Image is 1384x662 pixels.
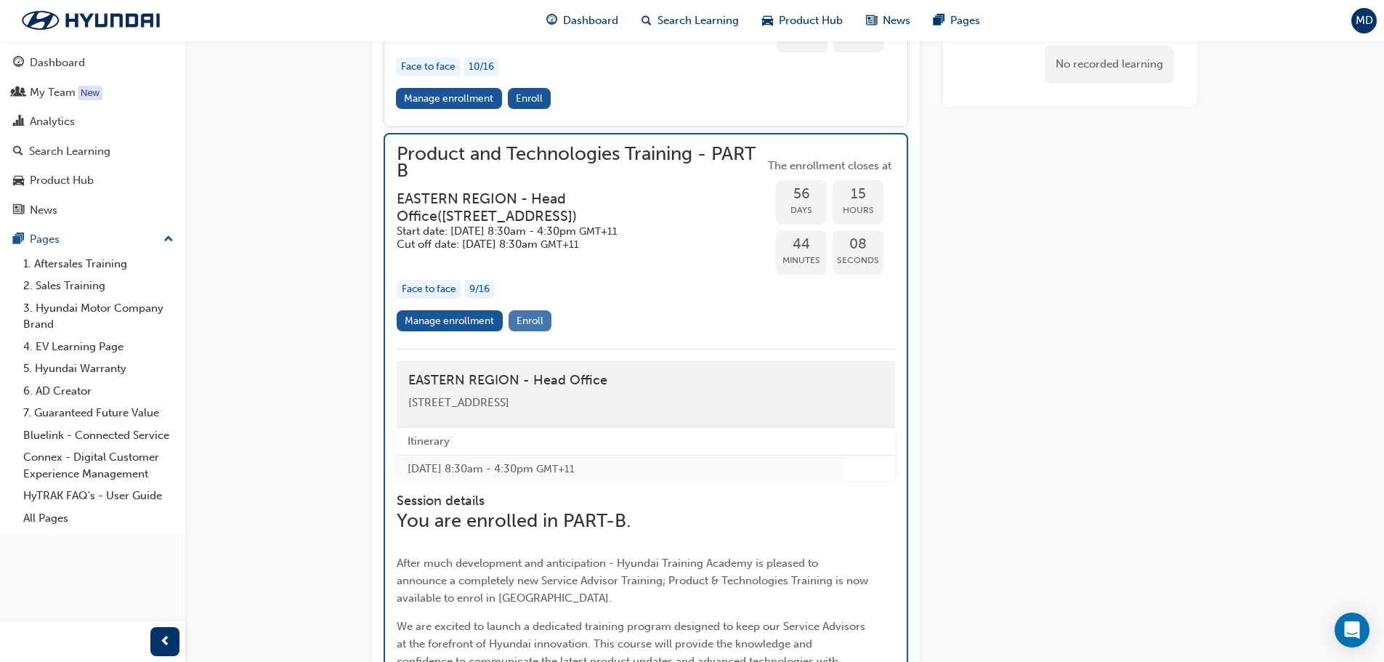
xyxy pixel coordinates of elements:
[516,92,543,105] span: Enroll
[78,86,102,100] div: Tooltip anchor
[6,226,179,253] button: Pages
[408,373,883,389] h4: EASTERN REGION - Head Office
[17,402,179,424] a: 7. Guaranteed Future Value
[779,12,843,29] span: Product Hub
[13,204,24,217] span: news-icon
[397,557,871,605] span: After much development and anticipation - Hyundai Training Academy is pleased to announce a compl...
[13,57,24,70] span: guage-icon
[13,174,24,187] span: car-icon
[397,310,503,331] a: Manage enrollment
[1045,45,1174,84] div: No recorded learning
[535,6,630,36] a: guage-iconDashboard
[397,146,895,337] button: Product and Technologies Training - PART BEASTERN REGION - Head Office([STREET_ADDRESS])Start dat...
[397,509,631,532] span: You are enrolled in PART-B.
[17,297,179,336] a: 3. Hyundai Motor Company Brand
[536,463,575,475] span: Australian Eastern Daylight Time GMT+11
[397,190,741,225] h3: EASTERN REGION - Head Office ( [STREET_ADDRESS] )
[563,12,618,29] span: Dashboard
[30,202,57,219] div: News
[776,236,827,253] span: 44
[13,86,24,100] span: people-icon
[397,493,869,509] h4: Session details
[6,79,179,106] a: My Team
[6,108,179,135] a: Analytics
[6,167,179,194] a: Product Hub
[833,202,883,219] span: Hours
[776,186,827,203] span: 56
[934,12,944,30] span: pages-icon
[833,252,883,269] span: Seconds
[7,5,174,36] img: Trak
[160,633,171,651] span: prev-icon
[397,428,843,455] th: Itinerary
[29,143,110,160] div: Search Learning
[509,310,552,331] button: Enroll
[579,225,618,238] span: Australian Eastern Daylight Time GMT+11
[883,12,910,29] span: News
[922,6,992,36] a: pages-iconPages
[30,172,94,189] div: Product Hub
[397,280,461,299] div: Face to face
[17,253,179,275] a: 1. Aftersales Training
[1335,613,1369,647] div: Open Intercom Messenger
[408,396,509,409] span: [STREET_ADDRESS]
[776,252,827,269] span: Minutes
[657,12,739,29] span: Search Learning
[13,233,24,246] span: pages-icon
[17,507,179,530] a: All Pages
[17,275,179,297] a: 2. Sales Training
[6,47,179,226] button: DashboardMy TeamAnalyticsSearch LearningProduct HubNews
[397,238,741,251] h5: Cut off date: [DATE] 8:30am
[866,12,877,30] span: news-icon
[17,446,179,485] a: Connex - Digital Customer Experience Management
[854,6,922,36] a: news-iconNews
[464,280,495,299] div: 9 / 16
[833,186,883,203] span: 15
[13,145,23,158] span: search-icon
[30,55,85,71] div: Dashboard
[517,315,543,327] span: Enroll
[464,57,499,77] div: 10 / 16
[17,380,179,403] a: 6. AD Creator
[630,6,750,36] a: search-iconSearch Learning
[17,485,179,507] a: HyTRAK FAQ's - User Guide
[6,138,179,165] a: Search Learning
[30,231,60,248] div: Pages
[6,49,179,76] a: Dashboard
[397,146,764,179] span: Product and Technologies Training - PART B
[17,424,179,447] a: Bluelink - Connected Service
[30,113,75,130] div: Analytics
[17,358,179,380] a: 5. Hyundai Warranty
[6,197,179,224] a: News
[541,238,579,251] span: Australian Eastern Daylight Time GMT+11
[642,12,652,30] span: search-icon
[833,236,883,253] span: 08
[30,84,76,101] div: My Team
[1356,12,1373,29] span: MD
[776,202,827,219] span: Days
[17,336,179,358] a: 4. EV Learning Page
[508,88,551,109] button: Enroll
[397,225,741,238] h5: Start date: [DATE] 8:30am - 4:30pm
[396,57,461,77] div: Face to face
[163,230,174,249] span: up-icon
[396,88,502,109] a: Manage enrollment
[764,158,895,174] span: The enrollment closes at
[397,455,843,482] td: [DATE] 8:30am - 4:30pm
[750,6,854,36] a: car-iconProduct Hub
[950,12,980,29] span: Pages
[546,12,557,30] span: guage-icon
[762,12,773,30] span: car-icon
[1351,8,1377,33] button: MD
[13,116,24,129] span: chart-icon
